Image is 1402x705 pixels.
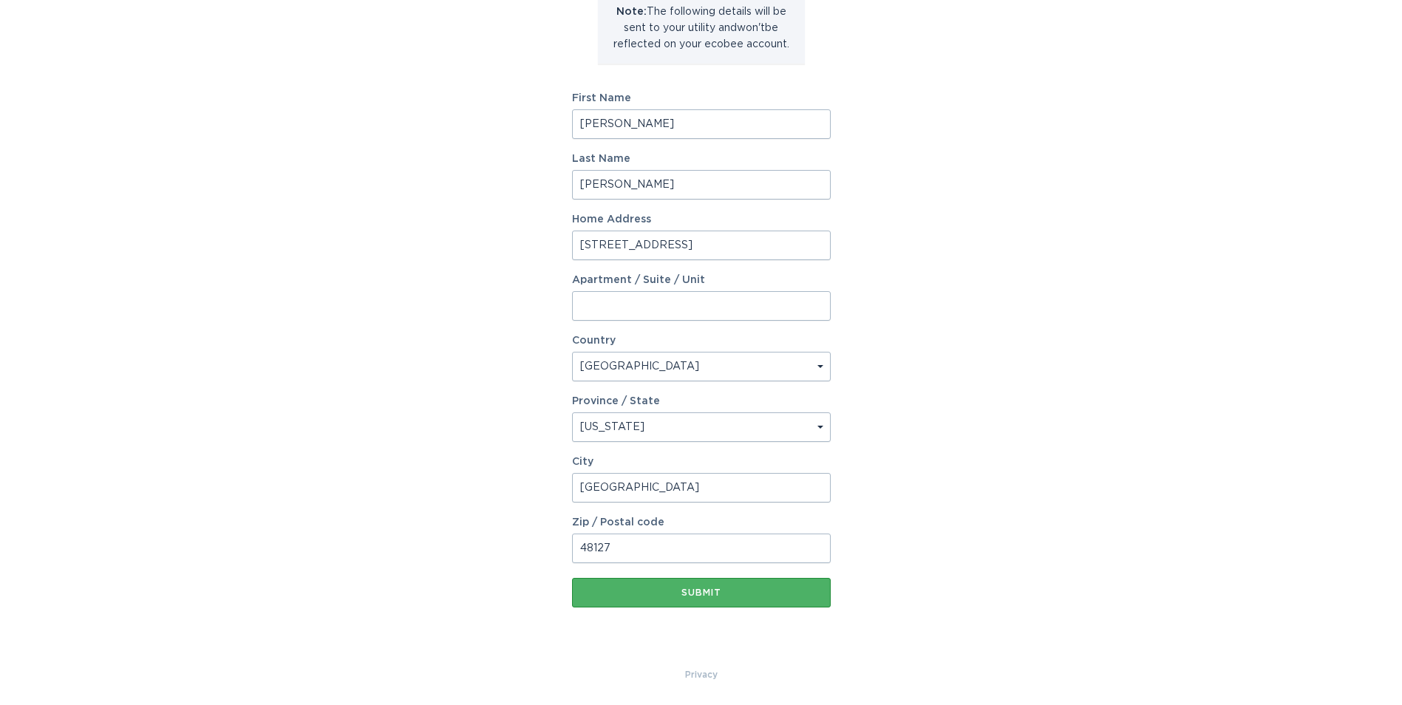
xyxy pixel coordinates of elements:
[572,396,660,406] label: Province / State
[572,517,831,528] label: Zip / Postal code
[609,4,794,52] p: The following details will be sent to your utility and won't be reflected on your ecobee account.
[616,7,647,17] strong: Note:
[572,336,616,346] label: Country
[572,154,831,164] label: Last Name
[572,93,831,103] label: First Name
[572,578,831,607] button: Submit
[572,457,831,467] label: City
[572,214,831,225] label: Home Address
[579,588,823,597] div: Submit
[572,275,831,285] label: Apartment / Suite / Unit
[685,667,718,683] a: Privacy Policy & Terms of Use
